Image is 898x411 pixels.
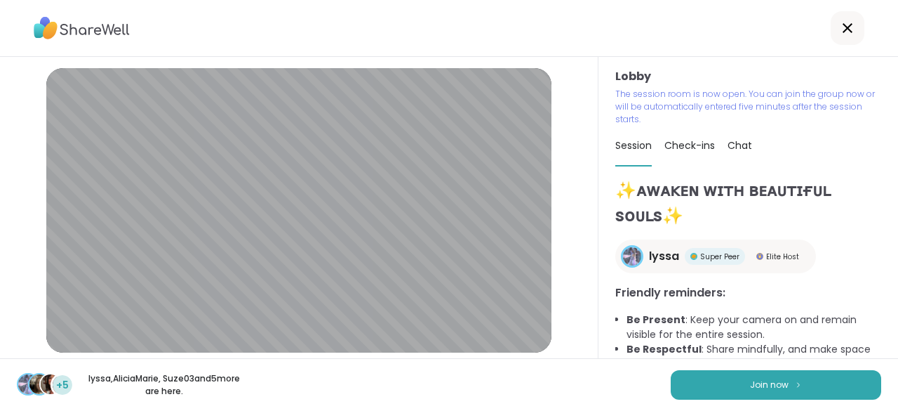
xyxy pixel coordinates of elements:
span: Elite Host [766,252,799,262]
img: Elite Host [756,253,763,260]
img: Super Peer [690,253,697,260]
button: Join now [671,370,881,400]
span: Super Peer [700,252,739,262]
b: Be Respectful [626,342,702,356]
b: Be Present [626,313,685,327]
span: Chat [728,138,752,152]
a: lyssalyssaSuper PeerSuper PeerElite HostElite Host [615,240,816,273]
h3: Lobby [615,68,881,85]
img: ShareWell Logo [34,12,130,44]
img: lyssa [623,247,641,266]
img: AliciaMarie [29,374,49,394]
h1: ✨ᴀᴡᴀᴋᴇɴ ᴡɪᴛʜ ʙᴇᴀᴜᴛɪғᴜʟ sᴏᴜʟs✨ [615,178,881,228]
h3: Friendly reminders: [615,285,881,301]
img: lyssa [18,374,38,394]
li: : Share mindfully, and make space for everyone to share! [626,342,881,372]
img: Suze03 [41,374,60,394]
p: The session room is now open. You can join the group now or will be automatically entered five mi... [615,88,881,126]
span: Session [615,138,652,152]
span: Check-ins [664,138,715,152]
span: Join now [750,379,789,391]
img: ShareWell Logomark [794,381,803,389]
span: +5 [56,378,69,393]
p: lyssa , AliciaMarie , Suze03 and 5 more are here. [86,372,243,398]
li: : Keep your camera on and remain visible for the entire session. [626,313,881,342]
span: lyssa [649,248,679,265]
